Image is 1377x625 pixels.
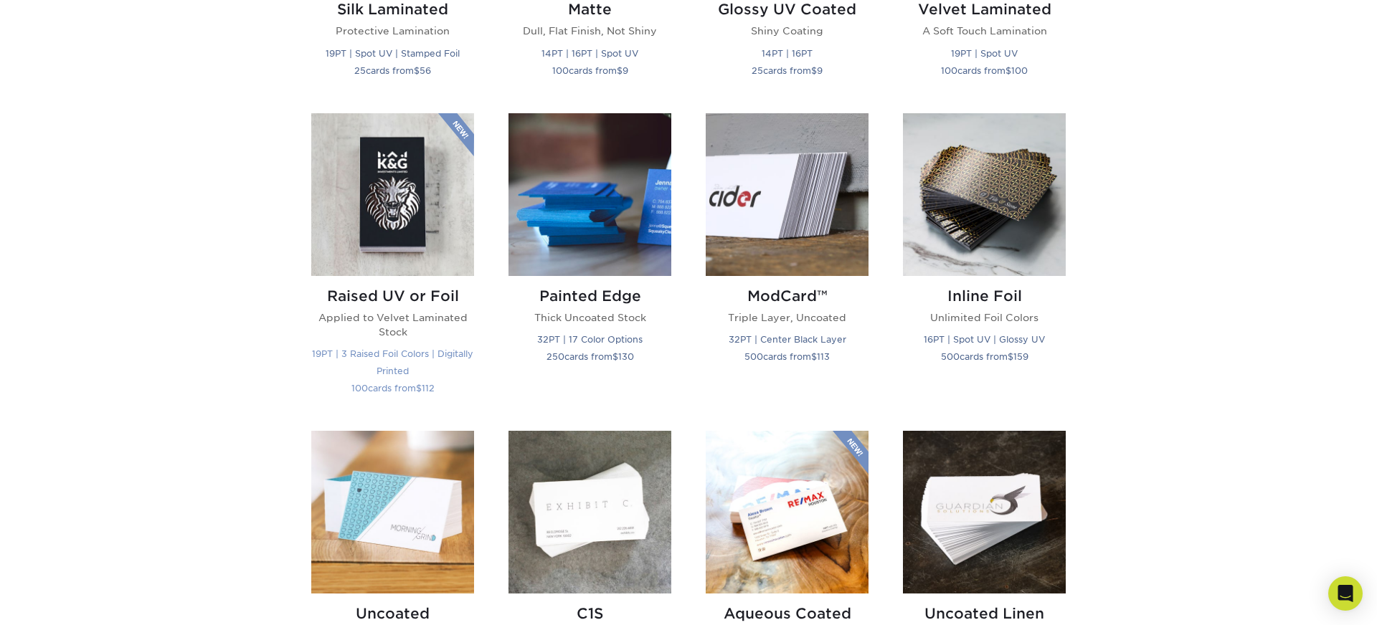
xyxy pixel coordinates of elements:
span: 9 [817,65,823,76]
span: 25 [354,65,366,76]
small: 32PT | Center Black Layer [729,334,846,345]
span: 112 [422,383,435,393]
small: cards from [941,65,1028,76]
p: Dull, Flat Finish, Not Shiny [508,24,671,38]
h2: Glossy UV Coated [706,1,869,18]
span: 500 [744,351,763,362]
h2: Silk Laminated [311,1,474,18]
p: Applied to Velvet Laminated Stock [311,310,474,340]
img: ModCard™ Business Cards [706,113,869,276]
p: Thick Uncoated Stock [508,310,671,325]
small: 19PT | Spot UV [951,48,1018,59]
small: cards from [354,65,431,76]
span: 130 [618,351,634,362]
span: $ [811,351,817,362]
h2: Uncoated [311,605,474,622]
p: Unlimited Foil Colors [903,310,1066,325]
a: Raised UV or Foil Business Cards Raised UV or Foil Applied to Velvet Laminated Stock 19PT | 3 Rai... [311,113,474,414]
span: 100 [941,65,957,76]
a: Painted Edge Business Cards Painted Edge Thick Uncoated Stock 32PT | 17 Color Options 250cards fr... [508,113,671,414]
img: C1S Business Cards [508,431,671,593]
img: New Product [833,431,869,474]
span: 100 [1011,65,1028,76]
h2: C1S [508,605,671,622]
small: cards from [552,65,628,76]
span: $ [416,383,422,393]
h2: Inline Foil [903,287,1066,305]
p: A Soft Touch Lamination [903,24,1066,38]
img: Inline Foil Business Cards [903,113,1066,276]
span: 100 [552,65,569,76]
iframe: Google Customer Reviews [4,581,122,620]
span: 25 [752,65,763,76]
span: 159 [1013,351,1028,362]
span: 9 [623,65,628,76]
h2: ModCard™ [706,287,869,305]
small: 14PT | 16PT | Spot UV [541,48,638,59]
p: Protective Lamination [311,24,474,38]
img: Uncoated Business Cards [311,431,474,593]
h2: Painted Edge [508,287,671,305]
span: $ [414,65,420,76]
img: Uncoated Linen Business Cards [903,431,1066,593]
img: Painted Edge Business Cards [508,113,671,276]
small: cards from [744,351,830,362]
small: 16PT | Spot UV | Glossy UV [924,334,1045,345]
small: cards from [752,65,823,76]
a: Inline Foil Business Cards Inline Foil Unlimited Foil Colors 16PT | Spot UV | Glossy UV 500cards ... [903,113,1066,414]
small: 19PT | 3 Raised Foil Colors | Digitally Printed [312,348,473,376]
span: $ [1008,351,1013,362]
small: cards from [941,351,1028,362]
img: New Product [438,113,474,156]
a: ModCard™ Business Cards ModCard™ Triple Layer, Uncoated 32PT | Center Black Layer 500cards from$113 [706,113,869,414]
h2: Raised UV or Foil [311,287,474,305]
img: Raised UV or Foil Business Cards [311,113,474,276]
span: $ [617,65,623,76]
h2: Matte [508,1,671,18]
span: 56 [420,65,431,76]
span: 100 [351,383,368,393]
small: 19PT | Spot UV | Stamped Foil [326,48,460,59]
span: $ [1005,65,1011,76]
small: cards from [546,351,634,362]
h2: Aqueous Coated [706,605,869,622]
span: 250 [546,351,564,362]
small: 14PT | 16PT [762,48,813,59]
h2: Velvet Laminated [903,1,1066,18]
p: Triple Layer, Uncoated [706,310,869,325]
small: 32PT | 17 Color Options [537,334,643,345]
span: $ [612,351,618,362]
span: 500 [941,351,960,362]
img: Aqueous Coated Business Cards [706,431,869,593]
span: 113 [817,351,830,362]
small: cards from [351,383,435,393]
span: $ [811,65,817,76]
div: Open Intercom Messenger [1328,576,1363,611]
p: Shiny Coating [706,24,869,38]
h2: Uncoated Linen [903,605,1066,622]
